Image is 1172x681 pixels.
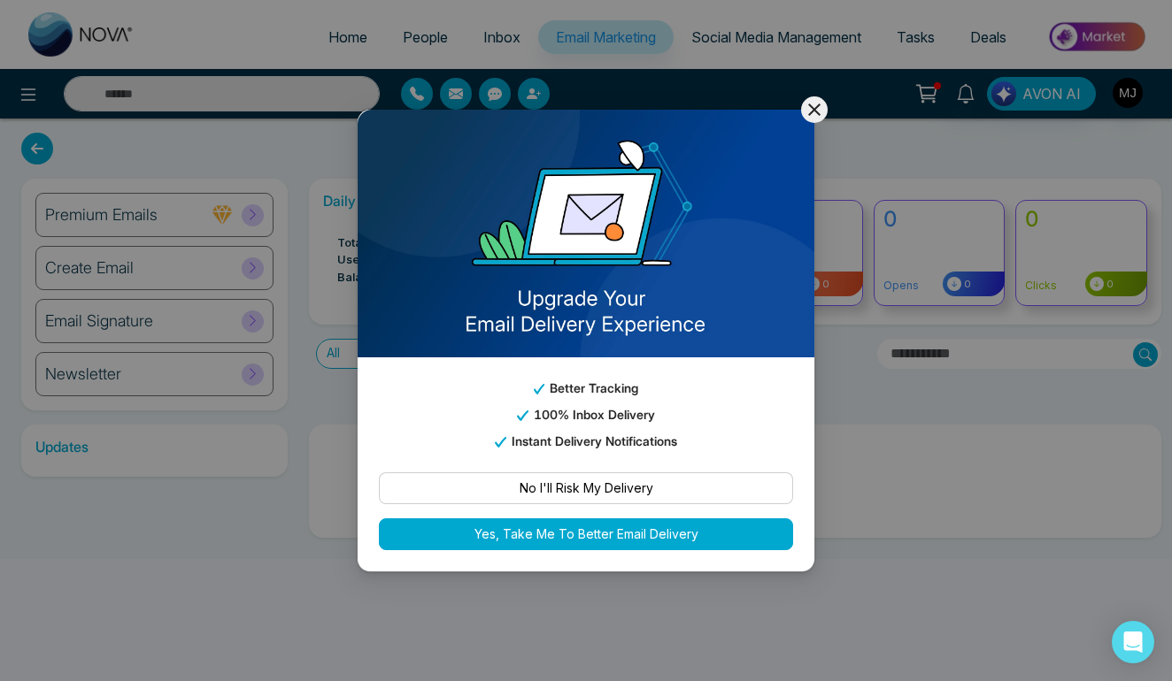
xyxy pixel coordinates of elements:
button: Yes, Take Me To Better Email Delivery [379,518,793,550]
button: No I'll Risk My Delivery [379,472,793,504]
p: Instant Delivery Notifications [379,432,793,451]
img: email_template_bg.png [358,110,814,357]
img: tick_email_template.svg [495,438,505,448]
p: 100% Inbox Delivery [379,405,793,425]
div: Open Intercom Messenger [1112,621,1154,663]
img: tick_email_template.svg [534,385,544,394]
img: tick_email_template.svg [517,411,528,421]
p: Better Tracking [379,379,793,398]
